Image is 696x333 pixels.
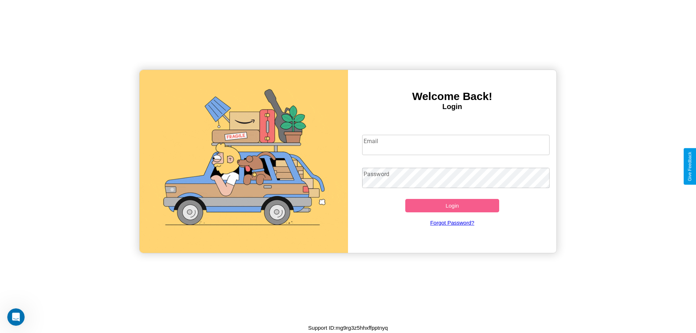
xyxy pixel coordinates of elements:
[687,152,692,181] div: Give Feedback
[348,103,556,111] h4: Login
[308,323,388,333] p: Support ID: mg9rg3z5hhxffpptnyq
[405,199,499,212] button: Login
[359,212,546,233] a: Forgot Password?
[348,90,556,103] h3: Welcome Back!
[140,70,348,253] img: gif
[7,308,25,326] iframe: Intercom live chat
